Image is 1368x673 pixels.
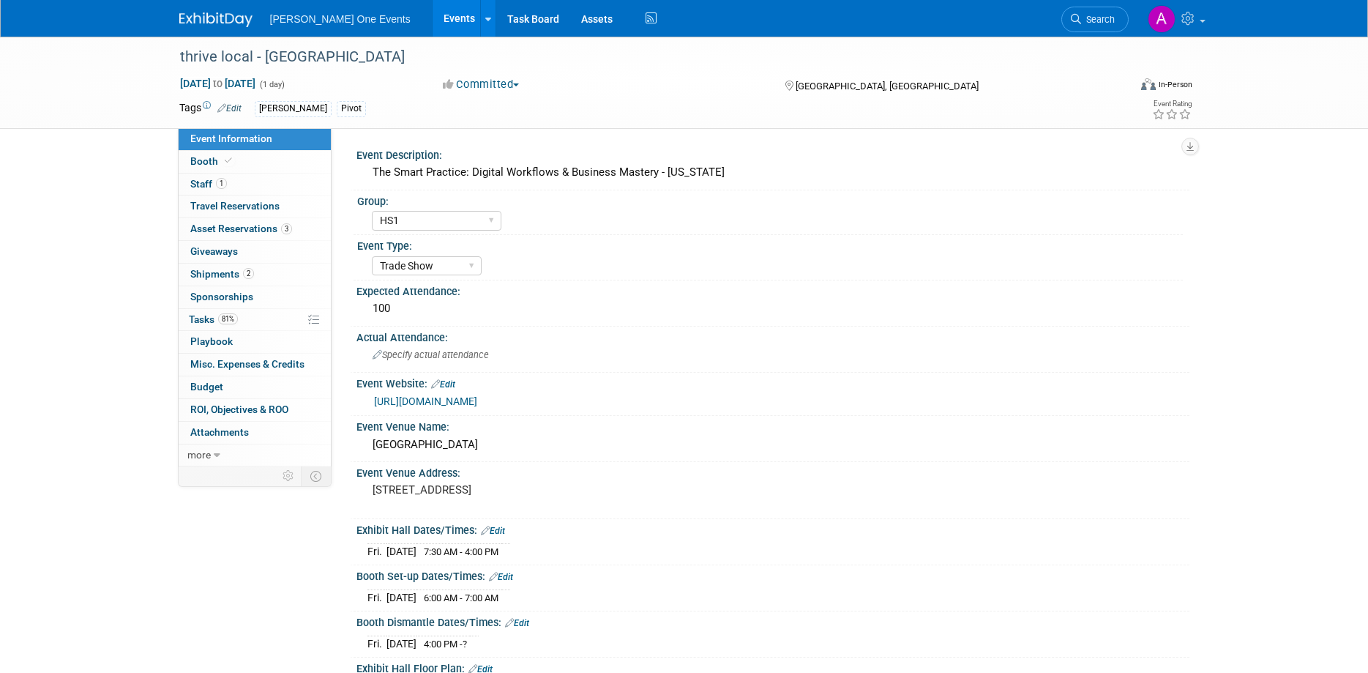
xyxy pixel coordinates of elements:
span: Shipments [190,268,254,280]
td: Tags [179,100,242,117]
div: Group: [357,190,1183,209]
a: Tasks81% [179,309,331,331]
a: Event Information [179,128,331,150]
a: Budget [179,376,331,398]
td: Personalize Event Tab Strip [276,466,302,486]
span: Booth [190,155,235,167]
a: Edit [431,379,455,390]
td: Toggle Event Tabs [301,466,331,486]
span: Tasks [189,313,238,325]
span: 81% [218,313,238,324]
div: Event Description: [356,144,1189,163]
span: [DATE] [DATE] [179,77,256,90]
span: Budget [190,381,223,393]
td: Fri. [367,590,386,606]
a: Misc. Expenses & Credits [179,354,331,376]
a: Staff1 [179,174,331,196]
span: more [187,449,211,461]
span: ? [463,639,467,650]
img: Format-Inperson.png [1141,78,1156,90]
button: Committed [438,77,525,92]
a: Booth [179,151,331,173]
span: 3 [281,223,292,234]
pre: [STREET_ADDRESS] [373,483,687,497]
td: Fri. [367,544,386,559]
div: The Smart Practice: Digital Workflows & Business Mastery - [US_STATE] [367,161,1178,184]
span: [PERSON_NAME] One Events [270,13,411,25]
a: Edit [489,572,513,582]
div: Actual Attendance: [356,327,1189,345]
a: Travel Reservations [179,196,331,217]
span: Misc. Expenses & Credits [190,358,304,370]
span: Specify actual attendance [373,349,489,360]
a: Edit [217,103,242,114]
div: Event Rating [1152,100,1192,108]
td: Fri. [367,636,386,652]
a: Edit [481,526,505,536]
div: Event Venue Address: [356,462,1189,480]
i: Booth reservation complete [225,157,232,165]
span: 1 [216,178,227,189]
div: Booth Set-up Dates/Times: [356,565,1189,584]
span: 6:00 AM - 7:00 AM [424,592,498,603]
a: Search [1061,7,1129,32]
span: to [211,78,225,89]
div: Pivot [337,101,366,116]
div: Event Format [1042,76,1193,98]
div: In-Person [1158,79,1192,90]
div: Expected Attendance: [356,280,1189,299]
span: Staff [190,178,227,190]
span: [GEOGRAPHIC_DATA], [GEOGRAPHIC_DATA] [796,81,979,92]
td: [DATE] [386,590,416,606]
td: [DATE] [386,544,416,559]
img: Amanda Bartschi [1148,5,1175,33]
div: Event Venue Name: [356,416,1189,434]
span: Attachments [190,426,249,438]
div: [PERSON_NAME] [255,101,332,116]
img: ExhibitDay [179,12,253,27]
div: 100 [367,297,1178,320]
a: Attachments [179,422,331,444]
span: ROI, Objectives & ROO [190,404,288,415]
a: more [179,445,331,466]
div: Booth Dismantle Dates/Times: [356,611,1189,631]
a: Sponsorships [179,286,331,308]
td: [DATE] [386,636,416,652]
span: 2 [243,268,254,279]
span: Sponsorships [190,291,253,302]
a: Asset Reservations3 [179,218,331,240]
div: Event Website: [356,373,1189,392]
span: Giveaways [190,245,238,257]
div: thrive local - [GEOGRAPHIC_DATA] [175,44,1107,70]
span: Search [1081,14,1115,25]
a: [URL][DOMAIN_NAME] [374,395,477,407]
span: Travel Reservations [190,200,280,212]
span: Asset Reservations [190,223,292,234]
a: Giveaways [179,241,331,263]
div: Event Type: [357,235,1183,253]
a: ROI, Objectives & ROO [179,399,331,421]
a: Shipments2 [179,264,331,286]
span: (1 day) [258,80,285,89]
div: Exhibit Hall Dates/Times: [356,519,1189,538]
span: 7:30 AM - 4:00 PM [424,546,498,557]
div: [GEOGRAPHIC_DATA] [367,434,1178,456]
span: Playbook [190,335,233,347]
span: Event Information [190,133,272,144]
a: Playbook [179,331,331,353]
span: 4:00 PM - [424,639,467,650]
a: Edit [505,618,529,628]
